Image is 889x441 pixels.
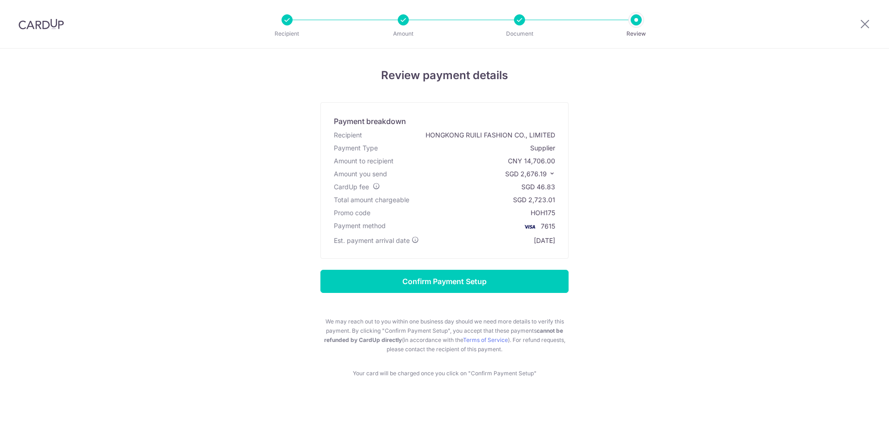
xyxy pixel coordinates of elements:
h4: Review payment details [174,67,715,84]
img: <span class="translation_missing" title="translation missing: en.account_steps.new_confirm_form.b... [520,221,539,232]
iframe: Opens a widget where you can find more information [830,413,880,436]
div: Amount to recipient [334,156,394,166]
img: CardUp [19,19,64,30]
div: [DATE] [534,236,555,245]
div: HONGKONG RUILI FASHION CO., LIMITED [426,130,555,140]
div: Supplier [530,143,555,153]
a: Terms of Service [463,336,508,343]
p: SGD 2,676.19 [505,169,555,179]
div: CNY 14,706.00 [508,156,555,166]
span: SGD 2,676.19 [505,170,547,178]
div: SGD 46.83 [521,182,555,192]
div: Promo code [334,208,370,217]
div: Payment breakdown [334,116,406,127]
div: Payment method [334,221,386,232]
p: Document [485,29,554,38]
p: We may reach out to you within one business day should we need more details to verify this paymen... [320,317,569,354]
div: Recipient [334,130,362,140]
span: CardUp fee [334,183,369,191]
span: Total amount chargeable [334,196,409,204]
div: SGD 2,723.01 [513,195,555,205]
p: Amount [369,29,438,38]
span: translation missing: en.account_steps.new_confirm_form.xb_payment.header.payment_type [334,144,378,152]
p: Your card will be charged once you click on "Confirm Payment Setup" [320,369,569,378]
span: 7615 [541,222,555,230]
div: Amount you send [334,169,387,179]
input: Confirm Payment Setup [320,270,569,293]
p: Recipient [253,29,321,38]
div: HOH175 [531,208,555,217]
p: Review [602,29,670,38]
div: Est. payment arrival date [334,236,419,245]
